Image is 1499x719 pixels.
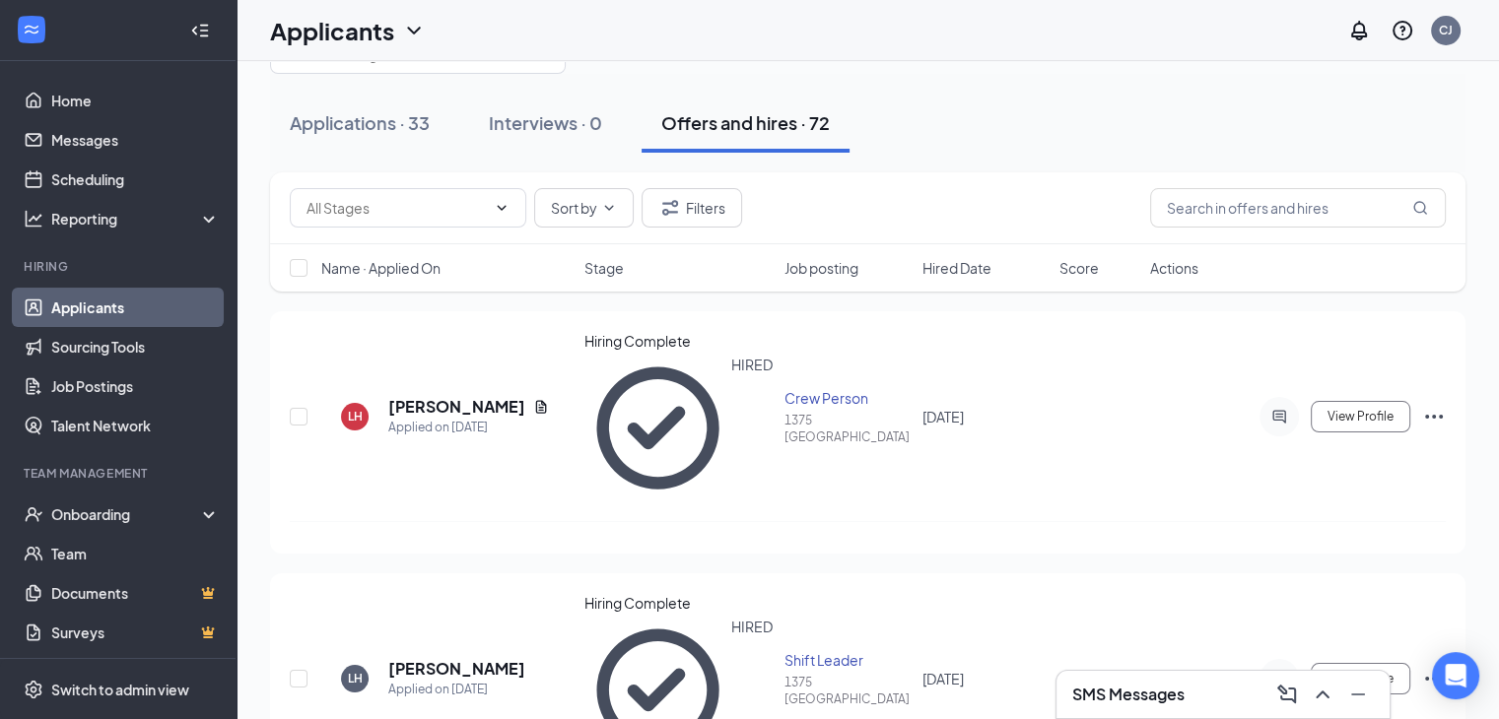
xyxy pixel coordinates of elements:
span: Actions [1150,258,1198,278]
div: Open Intercom Messenger [1432,652,1479,699]
div: CJ [1439,22,1453,38]
h5: [PERSON_NAME] [388,658,525,680]
button: View Profile [1311,401,1410,432]
span: [DATE] [922,408,964,425]
div: Interviews · 0 [489,110,602,135]
div: Offers and hires · 72 [661,110,830,135]
svg: ChevronDown [601,200,617,216]
svg: ChevronDown [402,19,426,42]
button: ChevronUp [1307,679,1338,710]
svg: Notifications [1347,19,1371,42]
div: Hiring [24,258,216,275]
a: Messages [51,120,220,160]
a: Scheduling [51,160,220,199]
svg: Settings [24,680,43,699]
div: Team Management [24,465,216,482]
span: Score [1059,258,1099,278]
span: Job posting [784,258,858,278]
span: Hired Date [922,258,991,278]
div: Switch to admin view [51,680,189,699]
svg: ComposeMessage [1275,683,1299,706]
a: DocumentsCrown [51,573,220,613]
span: View Profile [1328,410,1394,424]
a: Applicants [51,288,220,327]
h1: Applicants [270,14,394,47]
button: View Profile [1311,663,1410,694]
a: Talent Network [51,406,220,445]
svg: ChevronDown [494,200,510,216]
a: Home [51,81,220,120]
div: Applied on [DATE] [388,680,525,699]
input: Search in offers and hires [1150,188,1446,228]
span: Sort by [551,201,597,215]
div: LH [348,670,363,686]
div: Applications · 33 [290,110,430,135]
div: 1375 [GEOGRAPHIC_DATA] [784,412,910,445]
svg: Ellipses [1422,405,1446,428]
svg: QuestionInfo [1391,19,1414,42]
div: 1375 [GEOGRAPHIC_DATA] [784,674,910,707]
button: Minimize [1342,679,1374,710]
svg: Ellipses [1422,667,1446,690]
svg: CheckmarkCircle [584,355,731,501]
svg: WorkstreamLogo [22,20,41,39]
h3: SMS Messages [1072,684,1185,705]
svg: Minimize [1346,683,1370,706]
button: ComposeMessage [1271,679,1303,710]
input: All Stages [307,197,486,219]
svg: ChevronUp [1311,683,1334,706]
button: Filter Filters [642,188,742,228]
span: [DATE] [922,670,964,687]
div: HIRED [731,355,773,501]
svg: Document [533,399,549,415]
span: Name · Applied On [321,258,441,278]
svg: Filter [658,196,682,220]
a: SurveysCrown [51,613,220,652]
svg: ActiveChat [1267,409,1291,425]
span: Stage [584,258,624,278]
svg: Collapse [190,21,210,40]
a: Team [51,534,220,573]
div: LH [348,408,363,425]
button: Sort byChevronDown [534,188,634,228]
div: Hiring Complete [584,593,773,613]
svg: Analysis [24,209,43,229]
a: Job Postings [51,366,220,406]
div: Applied on [DATE] [388,418,549,437]
h5: [PERSON_NAME] [388,396,525,418]
a: Sourcing Tools [51,327,220,366]
div: Crew Person [784,388,910,408]
div: Onboarding [51,504,203,524]
div: Shift Leader [784,650,910,670]
svg: UserCheck [24,504,43,524]
div: Hiring Complete [584,331,773,351]
svg: MagnifyingGlass [1412,200,1428,216]
div: Reporting [51,209,221,229]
